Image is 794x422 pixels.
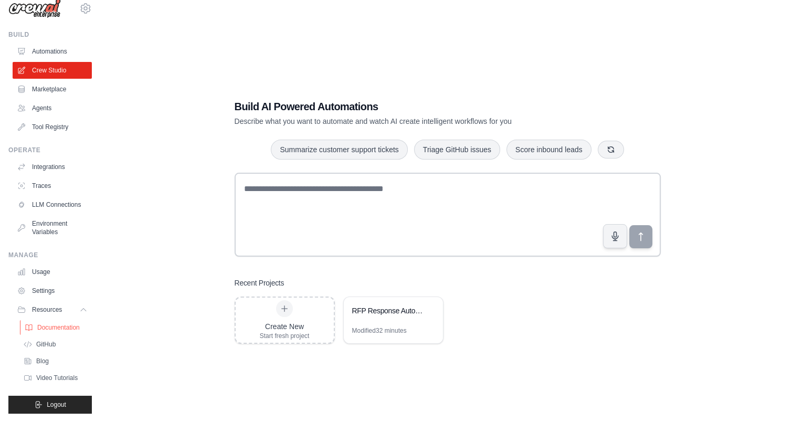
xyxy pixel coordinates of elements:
[13,215,92,240] a: Environment Variables
[260,321,310,332] div: Create New
[352,305,424,316] div: RFP Response Automation
[271,140,407,160] button: Summarize customer support tickets
[235,116,587,126] p: Describe what you want to automate and watch AI create intelligent workflows for you
[8,396,92,414] button: Logout
[13,196,92,213] a: LLM Connections
[13,177,92,194] a: Traces
[13,159,92,175] a: Integrations
[13,282,92,299] a: Settings
[13,43,92,60] a: Automations
[36,357,49,365] span: Blog
[352,326,407,335] div: Modified 32 minutes
[32,305,62,314] span: Resources
[598,141,624,159] button: Get new suggestions
[235,278,284,288] h3: Recent Projects
[36,374,78,382] span: Video Tutorials
[13,81,92,98] a: Marketplace
[603,224,627,248] button: Click to speak your automation idea
[13,119,92,135] a: Tool Registry
[260,332,310,340] div: Start fresh project
[13,100,92,117] a: Agents
[414,140,500,160] button: Triage GitHub issues
[506,140,591,160] button: Score inbound leads
[47,400,66,409] span: Logout
[36,340,56,349] span: GitHub
[8,30,92,39] div: Build
[13,263,92,280] a: Usage
[19,371,92,385] a: Video Tutorials
[13,62,92,79] a: Crew Studio
[37,323,80,332] span: Documentation
[13,301,92,318] button: Resources
[235,99,587,114] h1: Build AI Powered Automations
[19,354,92,368] a: Blog
[742,372,794,422] iframe: Chat Widget
[20,320,93,335] a: Documentation
[8,251,92,259] div: Manage
[19,337,92,352] a: GitHub
[8,146,92,154] div: Operate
